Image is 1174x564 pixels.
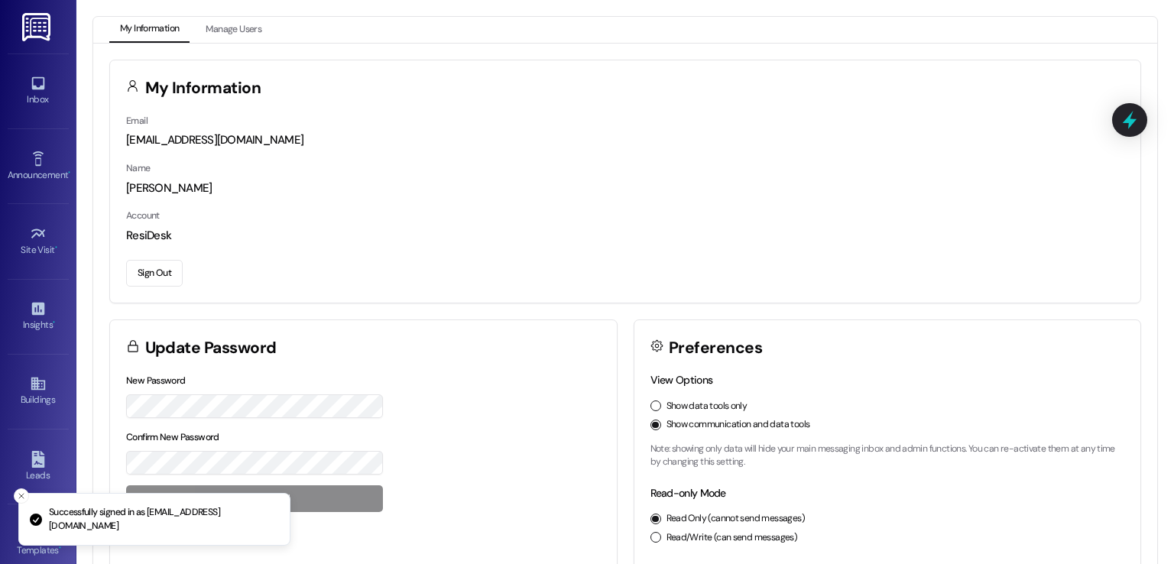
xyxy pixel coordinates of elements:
[53,317,55,328] span: •
[145,340,277,356] h3: Update Password
[650,486,726,500] label: Read-only Mode
[126,180,1124,196] div: [PERSON_NAME]
[666,512,805,526] label: Read Only (cannot send messages)
[14,488,29,504] button: Close toast
[49,506,277,533] p: Successfully signed in as [EMAIL_ADDRESS][DOMAIN_NAME]
[8,70,69,112] a: Inbox
[650,442,1125,469] p: Note: showing only data will hide your main messaging inbox and admin functions. You can re-activ...
[22,13,54,41] img: ResiDesk Logo
[126,260,183,287] button: Sign Out
[126,162,151,174] label: Name
[109,17,190,43] button: My Information
[8,521,69,562] a: Templates •
[8,371,69,412] a: Buildings
[126,374,186,387] label: New Password
[666,418,810,432] label: Show communication and data tools
[126,115,148,127] label: Email
[55,242,57,253] span: •
[68,167,70,178] span: •
[650,373,713,387] label: View Options
[666,400,748,413] label: Show data tools only
[669,340,762,356] h3: Preferences
[8,446,69,488] a: Leads
[666,531,798,545] label: Read/Write (can send messages)
[8,221,69,262] a: Site Visit •
[126,228,1124,244] div: ResiDesk
[195,17,272,43] button: Manage Users
[126,431,219,443] label: Confirm New Password
[126,209,160,222] label: Account
[145,80,261,96] h3: My Information
[8,296,69,337] a: Insights •
[126,132,1124,148] div: [EMAIL_ADDRESS][DOMAIN_NAME]
[59,543,61,553] span: •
